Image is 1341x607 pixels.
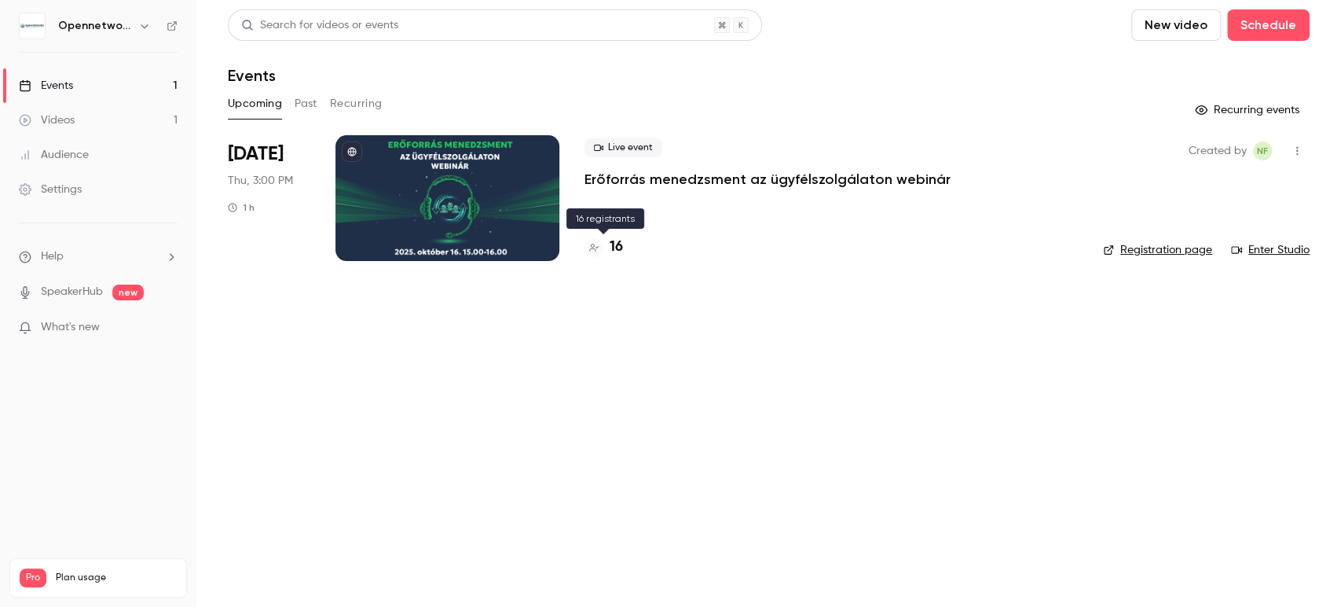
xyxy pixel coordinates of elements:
h1: Events [228,66,276,85]
button: New video [1131,9,1221,41]
span: What's new [41,319,100,336]
a: Enter Studio [1231,242,1310,258]
span: Plan usage [56,572,177,584]
div: Oct 16 Thu, 3:00 PM (Europe/Budapest) [228,135,310,261]
span: Created by [1189,142,1247,160]
img: Opennetworks Kft. [20,13,45,39]
h6: Opennetworks Kft. [58,18,132,34]
a: 16 [584,237,623,258]
a: Registration page [1103,242,1212,258]
a: Erőforrás menedzsment az ügyfélszolgálaton webinár [584,170,951,189]
button: Past [295,91,317,116]
div: Search for videos or events [241,17,398,34]
span: NF [1257,142,1268,160]
div: Audience [19,147,89,163]
div: Events [19,78,73,94]
div: Settings [19,182,82,197]
iframe: Noticeable Trigger [159,321,178,335]
span: [DATE] [228,142,284,167]
button: Schedule [1227,9,1310,41]
span: Thu, 3:00 PM [228,173,293,189]
span: new [112,285,144,300]
span: Nóra Faragó [1253,142,1272,160]
span: Pro [20,568,46,587]
button: Recurring [330,91,383,116]
div: Videos [19,112,75,128]
button: Recurring events [1188,97,1310,123]
button: Upcoming [228,91,282,116]
span: Help [41,248,64,265]
li: help-dropdown-opener [19,248,178,265]
h4: 16 [610,237,623,258]
div: 1 h [228,201,255,214]
a: SpeakerHub [41,284,103,300]
span: Live event [584,138,662,157]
